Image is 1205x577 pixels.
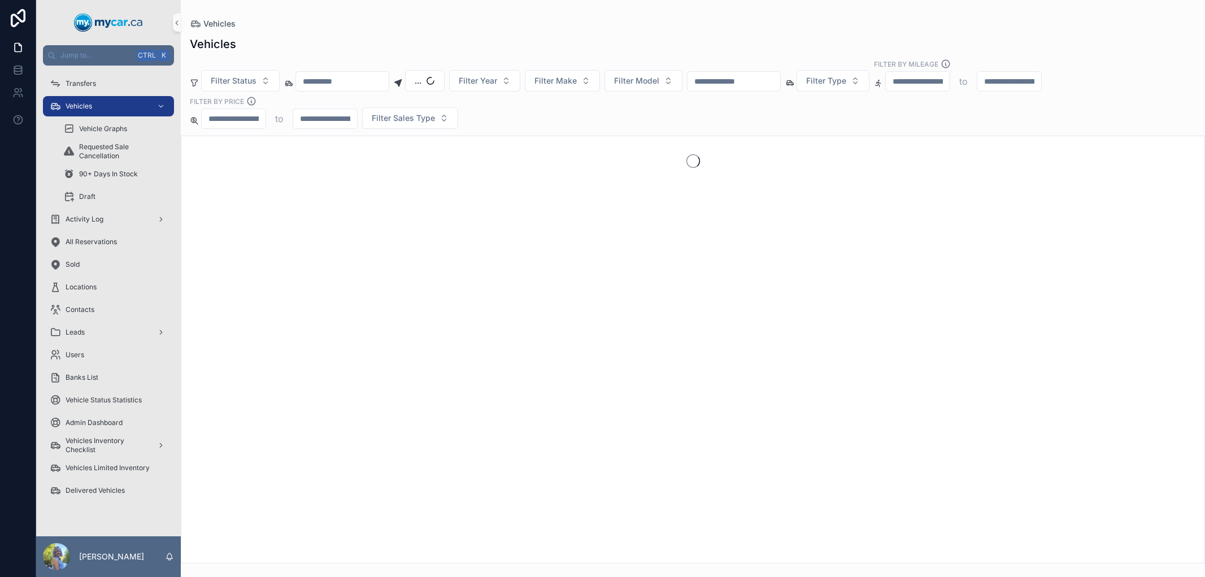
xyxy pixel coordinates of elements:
a: Transfers [43,73,174,94]
button: Select Button [604,70,682,92]
span: Vehicles [66,102,92,111]
a: Vehicles [190,18,236,29]
a: All Reservations [43,232,174,252]
span: Delivered Vehicles [66,486,125,495]
a: Locations [43,277,174,297]
span: Leads [66,328,85,337]
button: Select Button [405,70,445,92]
span: Locations [66,283,97,292]
p: to [275,112,284,125]
a: 90+ Days In Stock [56,164,174,184]
span: Filter Sales Type [372,112,435,124]
span: Requested Sale Cancellation [79,142,163,160]
a: Vehicle Status Statistics [43,390,174,410]
a: Contacts [43,300,174,320]
a: Vehicles Inventory Checklist [43,435,174,455]
span: Draft [79,192,95,201]
label: Filter By Mileage [874,59,938,69]
a: Vehicles Limited Inventory [43,458,174,478]
span: Vehicles [203,18,236,29]
span: Filter Status [211,75,256,86]
span: 90+ Days In Stock [79,170,138,179]
span: Jump to... [60,51,132,60]
p: [PERSON_NAME] [79,551,144,562]
span: Filter Make [534,75,577,86]
span: ... [415,75,421,86]
img: App logo [74,14,143,32]
span: All Reservations [66,237,117,246]
a: Users [43,345,174,365]
button: Select Button [201,70,280,92]
a: Banks List [43,367,174,388]
span: Vehicle Status Statistics [66,396,142,405]
a: Delivered Vehicles [43,480,174,501]
span: Filter Model [614,75,659,86]
span: Admin Dashboard [66,418,123,427]
span: Vehicle Graphs [79,124,127,133]
span: Activity Log [66,215,103,224]
button: Select Button [797,70,869,92]
a: Requested Sale Cancellation [56,141,174,162]
span: Filter Year [459,75,497,86]
a: Sold [43,254,174,275]
span: Vehicles Inventory Checklist [66,436,148,454]
span: Contacts [66,305,94,314]
span: K [159,51,168,60]
span: Banks List [66,373,98,382]
label: FILTER BY PRICE [190,96,244,106]
span: Filter Type [806,75,846,86]
button: Select Button [525,70,600,92]
span: Sold [66,260,80,269]
a: Leads [43,322,174,342]
span: Users [66,350,84,359]
h1: Vehicles [190,36,236,52]
span: Vehicles Limited Inventory [66,463,150,472]
button: Jump to...CtrlK [43,45,174,66]
a: Activity Log [43,209,174,229]
a: Vehicles [43,96,174,116]
a: Vehicle Graphs [56,119,174,139]
button: Select Button [362,107,458,129]
button: Select Button [449,70,520,92]
div: scrollable content [36,66,181,515]
span: Transfers [66,79,96,88]
p: to [959,75,968,88]
span: Ctrl [137,50,157,61]
a: Draft [56,186,174,207]
a: Admin Dashboard [43,413,174,433]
